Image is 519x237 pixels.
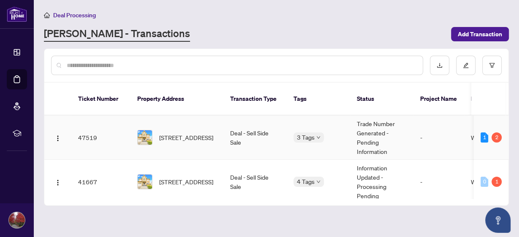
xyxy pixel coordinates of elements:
span: home [44,12,50,18]
img: thumbnail-img [138,130,152,145]
th: Tags [287,83,350,116]
th: Transaction Type [223,83,287,116]
span: 3 Tags [297,132,315,142]
span: down [316,180,321,184]
img: Logo [54,179,61,186]
td: Deal - Sell Side Sale [223,116,287,160]
td: 47519 [71,116,130,160]
th: MLS # [464,83,515,116]
span: edit [463,62,469,68]
button: edit [456,56,476,75]
img: Profile Icon [9,212,25,228]
button: Logo [51,175,65,189]
span: Add Transaction [458,27,502,41]
div: 1 [481,132,488,143]
span: down [316,135,321,140]
td: - [413,116,464,160]
img: logo [7,6,27,22]
td: Deal - Sell Side Sale [223,160,287,204]
div: 1 [492,177,502,187]
button: download [430,56,449,75]
span: [STREET_ADDRESS] [159,133,213,142]
button: Open asap [485,207,511,233]
span: W12209849 [471,178,507,186]
th: Project Name [413,83,464,116]
th: Property Address [130,83,223,116]
span: W12209849 [471,134,507,141]
td: 41667 [71,160,130,204]
div: 2 [492,132,502,143]
div: 0 [481,177,488,187]
a: [PERSON_NAME] - Transactions [44,27,190,42]
img: Logo [54,135,61,142]
span: Deal Processing [53,11,96,19]
button: filter [482,56,502,75]
button: Logo [51,131,65,144]
td: Trade Number Generated - Pending Information [350,116,413,160]
th: Status [350,83,413,116]
th: Ticket Number [71,83,130,116]
span: filter [489,62,495,68]
button: Add Transaction [451,27,509,41]
td: - [413,160,464,204]
span: 4 Tags [297,177,315,186]
td: Information Updated - Processing Pending [350,160,413,204]
span: [STREET_ADDRESS] [159,177,213,186]
span: download [437,62,443,68]
img: thumbnail-img [138,175,152,189]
